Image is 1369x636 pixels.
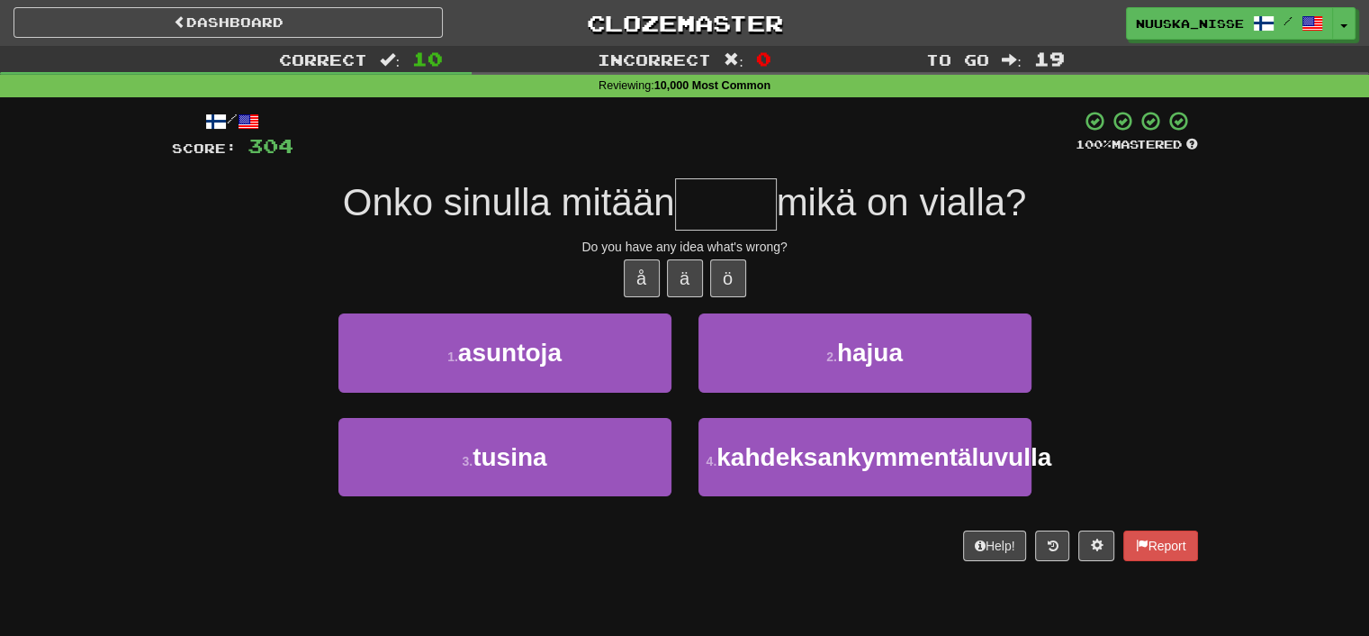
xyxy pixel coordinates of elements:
[1136,15,1244,32] span: Nuuska_Nisse
[654,79,770,92] strong: 10,000 Most Common
[412,48,443,69] span: 10
[1076,137,1112,151] span: 100 %
[667,259,703,297] button: ä
[248,134,293,157] span: 304
[338,313,671,392] button: 1.asuntoja
[777,181,1027,223] span: mikä on vialla?
[470,7,899,39] a: Clozemaster
[1283,14,1292,27] span: /
[1035,531,1069,561] button: Round history (alt+y)
[624,259,660,297] button: å
[1123,531,1197,561] button: Report
[756,48,771,69] span: 0
[380,52,400,68] span: :
[447,350,458,364] small: 1 .
[458,339,562,367] span: asuntoja
[698,313,1031,392] button: 2.hajua
[698,418,1031,496] button: 4.kahdeksankymmentäluvulla
[1126,7,1333,40] a: Nuuska_Nisse /
[14,7,443,38] a: Dashboard
[172,110,293,132] div: /
[1034,48,1065,69] span: 19
[707,454,717,468] small: 4 .
[1002,52,1022,68] span: :
[710,259,746,297] button: ö
[1076,137,1198,153] div: Mastered
[826,350,837,364] small: 2 .
[172,238,1198,256] div: Do you have any idea what's wrong?
[172,141,237,156] span: Score:
[279,50,367,68] span: Correct
[837,339,903,367] span: hajua
[462,454,473,468] small: 3 .
[598,50,711,68] span: Incorrect
[926,50,989,68] span: To go
[343,181,675,223] span: Onko sinulla mitään
[963,531,1027,561] button: Help!
[716,443,1051,471] span: kahdeksankymmentäluvulla
[338,418,671,496] button: 3.tusina
[724,52,743,68] span: :
[473,443,546,471] span: tusina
